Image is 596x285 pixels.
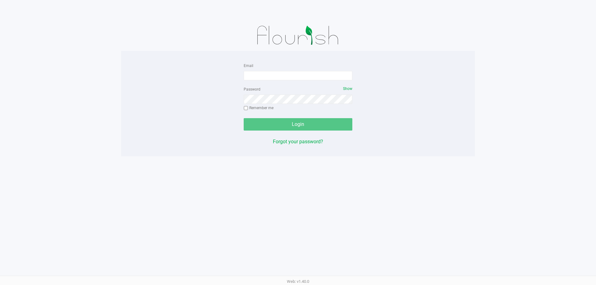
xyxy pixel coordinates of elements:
label: Password [244,87,260,92]
label: Remember me [244,105,273,111]
button: Forgot your password? [273,138,323,145]
label: Email [244,63,253,69]
span: Web: v1.40.0 [287,279,309,284]
input: Remember me [244,106,248,110]
span: Show [343,87,352,91]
